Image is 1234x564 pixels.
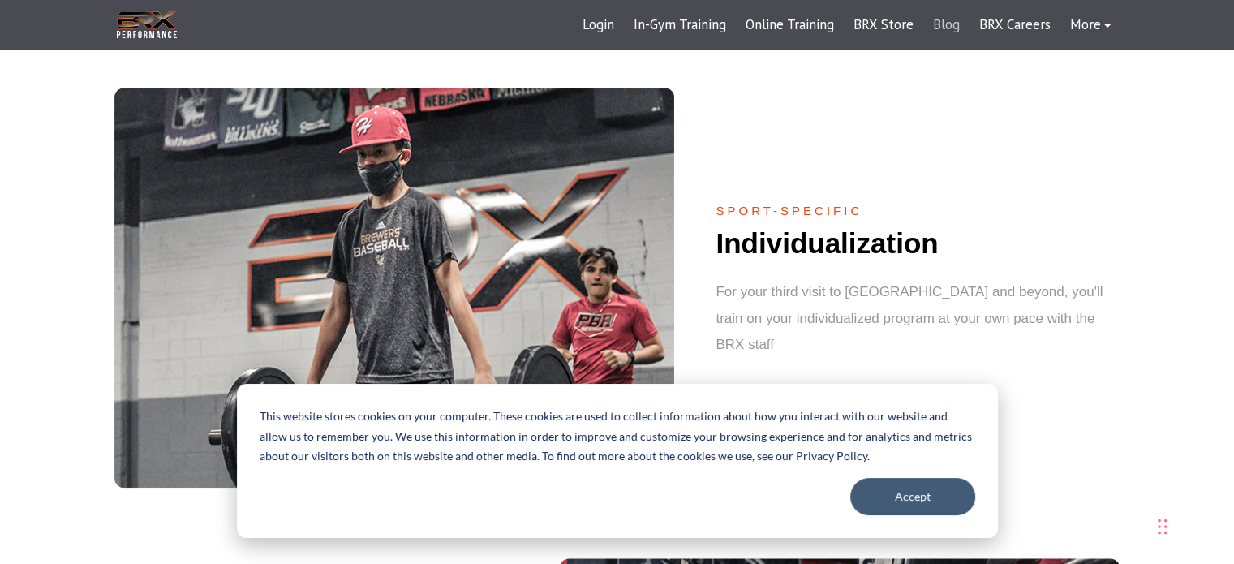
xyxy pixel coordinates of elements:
[1158,502,1167,551] div: Drag
[844,6,923,45] a: BRX Store
[923,6,970,45] a: Blog
[573,6,1120,45] div: Navigation Menu
[716,204,1120,218] span: Sport-Specific
[260,407,975,467] p: This website stores cookies on your computer. These cookies are used to collect information about...
[736,6,844,45] a: Online Training
[970,6,1060,45] a: BRX Careers
[573,6,624,45] a: Login
[114,8,179,41] img: BRX Transparent Logo-2
[716,226,1120,260] h2: Individualization
[850,478,975,515] button: Accept
[237,384,998,538] div: Cookie banner
[114,88,674,488] img: individualization
[716,279,1120,358] p: For your third visit to [GEOGRAPHIC_DATA] and beyond, you'll train on your individualized program...
[1060,6,1120,45] a: More
[1004,389,1234,564] iframe: Chat Widget
[624,6,736,45] a: In-Gym Training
